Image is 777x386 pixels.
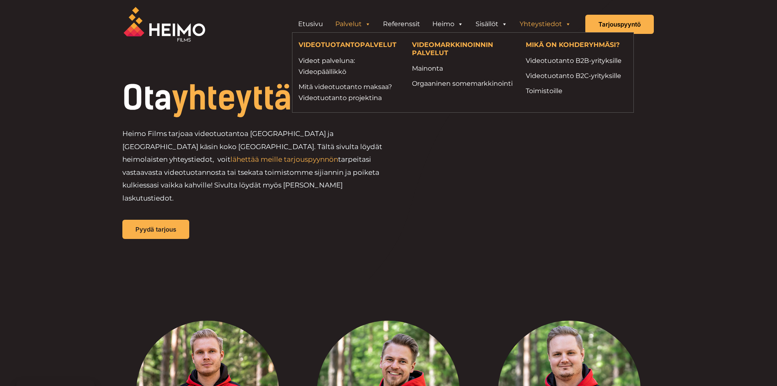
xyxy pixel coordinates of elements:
h4: MIKÄ ON KOHDERYHMÄSI? [526,41,627,51]
a: Mainonta [412,63,514,74]
span: yhteyttä [172,78,292,118]
a: Tarjouspyyntö [585,15,654,34]
a: lähettää meille tarjouspyynnön [230,155,338,163]
a: Mitä videotuotanto maksaa?Videotuotanto projektina [299,81,400,103]
a: Yhteystiedot [514,16,577,32]
a: Heimo [426,16,469,32]
a: Orgaaninen somemarkkinointi [412,78,514,89]
span: Pyydä tarjous [135,226,176,232]
a: Videot palveluna: Videopäällikkö [299,55,400,77]
h4: VIDEOTUOTANTOPALVELUT [299,41,400,51]
a: Sisällöt [469,16,514,32]
a: Palvelut [329,16,377,32]
h4: VIDEOMARKKINOINNIN PALVELUT [412,41,514,58]
a: Videotuotanto B2C-yrityksille [526,70,627,81]
h1: Ota [122,82,444,114]
aside: Header Widget 1 [288,16,581,32]
a: Toimistoille [526,85,627,96]
a: Etusivu [292,16,329,32]
img: Heimo Filmsin logo [124,7,205,42]
a: Pyydä tarjous [122,220,189,239]
p: Heimo Films tarjoaa videotuotantoa [GEOGRAPHIC_DATA] ja [GEOGRAPHIC_DATA] käsin koko [GEOGRAPHIC_... [122,127,389,205]
a: Videotuotanto B2B-yrityksille [526,55,627,66]
a: Referenssit [377,16,426,32]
